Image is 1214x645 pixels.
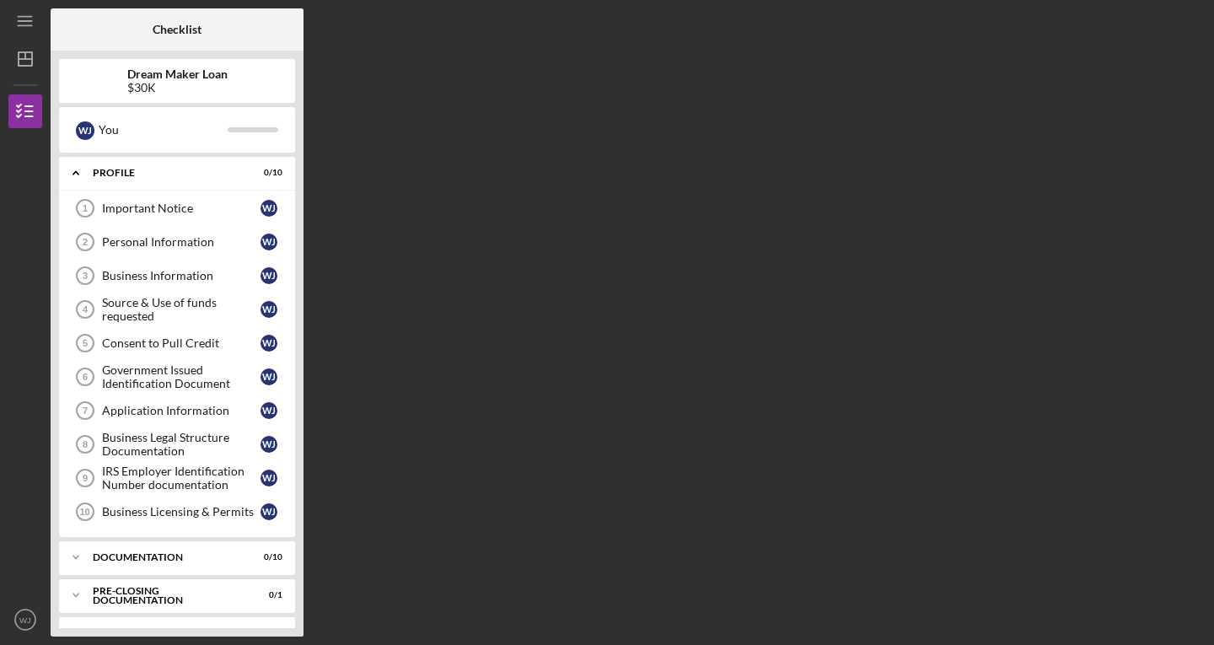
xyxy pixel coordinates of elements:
[261,436,277,453] div: W J
[261,267,277,284] div: W J
[93,168,240,178] div: Profile
[261,470,277,486] div: W J
[127,81,228,94] div: $30K
[102,202,261,215] div: Important Notice
[19,615,31,625] text: WJ
[261,402,277,419] div: W J
[76,121,94,140] div: W J
[261,368,277,385] div: W J
[83,372,88,382] tspan: 6
[67,495,287,529] a: 10Business Licensing & PermitsWJ
[252,552,282,562] div: 0 / 10
[102,235,261,249] div: Personal Information
[83,473,88,483] tspan: 9
[102,363,261,390] div: Government Issued Identification Document
[261,234,277,250] div: W J
[67,259,287,293] a: 3Business InformationWJ
[83,203,88,213] tspan: 1
[102,404,261,417] div: Application Information
[67,326,287,360] a: 5Consent to Pull CreditWJ
[252,168,282,178] div: 0 / 10
[67,427,287,461] a: 8Business Legal Structure DocumentationWJ
[102,296,261,323] div: Source & Use of funds requested
[99,116,228,144] div: You
[127,67,228,81] b: Dream Maker Loan
[102,431,261,458] div: Business Legal Structure Documentation
[67,225,287,259] a: 2Personal InformationWJ
[79,507,89,517] tspan: 10
[67,191,287,225] a: 1Important NoticeWJ
[102,465,261,492] div: IRS Employer Identification Number documentation
[261,301,277,318] div: W J
[67,293,287,326] a: 4Source & Use of funds requestedWJ
[102,336,261,350] div: Consent to Pull Credit
[83,304,89,314] tspan: 4
[153,23,201,36] b: Checklist
[83,237,88,247] tspan: 2
[102,505,261,519] div: Business Licensing & Permits
[261,200,277,217] div: W J
[67,394,287,427] a: 7Application InformationWJ
[252,590,282,600] div: 0 / 1
[102,269,261,282] div: Business Information
[8,603,42,637] button: WJ
[93,586,240,605] div: Pre-Closing Documentation
[261,503,277,520] div: W J
[93,552,240,562] div: Documentation
[83,406,88,416] tspan: 7
[261,335,277,352] div: W J
[67,461,287,495] a: 9IRS Employer Identification Number documentationWJ
[83,271,88,281] tspan: 3
[83,338,88,348] tspan: 5
[83,439,88,449] tspan: 8
[67,360,287,394] a: 6Government Issued Identification DocumentWJ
